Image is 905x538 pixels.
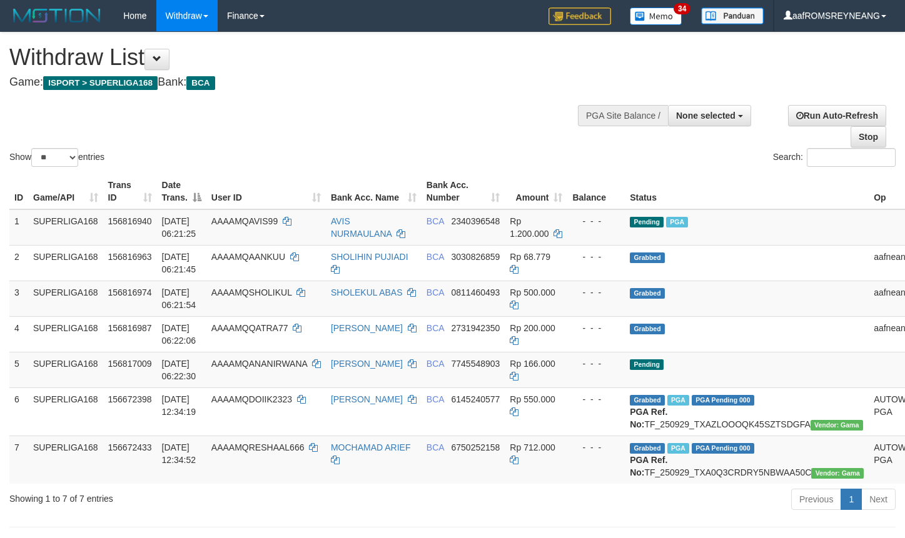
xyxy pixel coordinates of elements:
[162,216,196,239] span: [DATE] 06:21:25
[9,6,104,25] img: MOTION_logo.png
[211,442,305,452] span: AAAAMQRESHAAL666
[331,216,392,239] a: AVIS NURMAULANA
[211,323,288,333] span: AAAAMQQATRA77
[674,3,690,14] span: 34
[510,216,549,239] span: Rp 1.200.000
[451,442,500,452] span: Copy 6750252158 to clipboard
[162,252,196,274] span: [DATE] 06:21:45
[9,174,28,209] th: ID
[9,209,28,246] td: 1
[157,174,206,209] th: Date Trans.: activate to sort column descending
[851,126,886,147] a: Stop
[103,174,157,209] th: Trans ID: activate to sort column ascending
[162,323,196,346] span: [DATE] 06:22:06
[630,217,664,227] span: Pending
[572,215,620,227] div: - - -
[841,489,862,510] a: 1
[572,393,620,406] div: - - -
[108,216,152,226] span: 156816940
[9,487,368,505] div: Showing 1 to 7 of 7 entries
[572,322,620,334] div: - - -
[510,252,550,262] span: Rp 68.779
[211,394,292,404] span: AAAAMQDOIIK2323
[451,252,500,262] span: Copy 3030826859 to clipboard
[28,387,103,436] td: SUPERLIGA168
[9,352,28,387] td: 5
[572,286,620,299] div: - - -
[9,387,28,436] td: 6
[791,489,841,510] a: Previous
[28,436,103,484] td: SUPERLIGA168
[28,209,103,246] td: SUPERLIGA168
[331,287,403,297] a: SHOLEKUL ABAS
[28,245,103,281] td: SUPERLIGA168
[422,174,505,209] th: Bank Acc. Number: activate to sort column ascending
[331,323,403,333] a: [PERSON_NAME]
[427,252,444,262] span: BCA
[630,359,664,370] span: Pending
[510,323,555,333] span: Rp 200.000
[625,387,869,436] td: TF_250929_TXAZLOOOQK45SZTSDGFA
[630,455,667,477] b: PGA Ref. No:
[9,45,591,70] h1: Withdraw List
[451,216,500,226] span: Copy 2340396548 to clipboard
[701,7,764,24] img: panduan.png
[451,323,500,333] span: Copy 2731942350 to clipboard
[211,252,285,262] span: AAAAMQAANKUU
[162,287,196,310] span: [DATE] 06:21:54
[811,420,863,431] span: Vendor URL: https://trx31.1velocity.biz
[9,245,28,281] td: 2
[630,395,665,406] span: Grabbed
[666,217,688,227] span: Marked by aafnonsreyleab
[162,359,196,381] span: [DATE] 06:22:30
[186,76,215,90] span: BCA
[28,352,103,387] td: SUPERLIGA168
[676,111,736,121] span: None selected
[331,442,411,452] a: MOCHAMAD ARIEF
[630,324,665,334] span: Grabbed
[9,76,591,89] h4: Game: Bank:
[28,174,103,209] th: Game/API: activate to sort column ascending
[331,394,403,404] a: [PERSON_NAME]
[9,316,28,352] td: 4
[331,252,408,262] a: SHOLIHIN PUJIADI
[572,357,620,370] div: - - -
[211,216,278,226] span: AAAAMQAVIS99
[211,359,307,369] span: AAAAMQANANIRWANA
[427,359,444,369] span: BCA
[451,287,500,297] span: Copy 0811460493 to clipboard
[108,287,152,297] span: 156816974
[510,359,555,369] span: Rp 166.000
[807,148,896,167] input: Search:
[427,323,444,333] span: BCA
[567,174,625,209] th: Balance
[108,359,152,369] span: 156817009
[630,407,667,429] b: PGA Ref. No:
[9,436,28,484] td: 7
[692,443,754,454] span: PGA Pending
[625,174,869,209] th: Status
[28,281,103,316] td: SUPERLIGA168
[572,251,620,263] div: - - -
[427,287,444,297] span: BCA
[211,287,292,297] span: AAAAMQSHOLIKUL
[9,148,104,167] label: Show entries
[451,359,500,369] span: Copy 7745548903 to clipboard
[572,441,620,454] div: - - -
[162,394,196,417] span: [DATE] 12:34:19
[630,252,665,263] span: Grabbed
[630,443,665,454] span: Grabbed
[108,394,152,404] span: 156672398
[773,148,896,167] label: Search:
[510,287,555,297] span: Rp 500.000
[505,174,567,209] th: Amount: activate to sort column ascending
[108,252,152,262] span: 156816963
[427,394,444,404] span: BCA
[630,288,665,299] span: Grabbed
[667,395,689,406] span: Marked by aafsoycanthlai
[108,442,152,452] span: 156672433
[451,394,500,404] span: Copy 6145240577 to clipboard
[549,7,611,25] img: Feedback.jpg
[427,442,444,452] span: BCA
[43,76,158,90] span: ISPORT > SUPERLIGA168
